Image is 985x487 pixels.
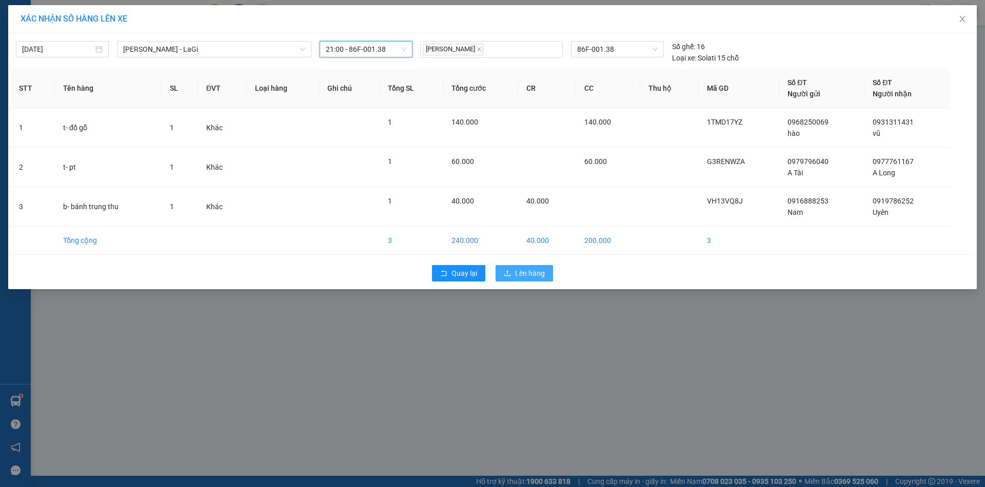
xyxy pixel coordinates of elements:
[873,169,895,177] span: A Long
[451,118,478,126] span: 140.000
[787,78,807,87] span: Số ĐT
[873,78,892,87] span: Số ĐT
[515,268,545,279] span: Lên hàng
[451,268,477,279] span: Quay lại
[873,157,914,166] span: 0977761167
[526,197,549,205] span: 40.000
[11,69,55,108] th: STT
[672,41,695,52] span: Số ghế:
[11,187,55,227] td: 3
[198,148,247,187] td: Khác
[948,5,977,34] button: Close
[300,46,306,52] span: down
[707,157,745,166] span: G3RENWZA
[672,41,705,52] div: 16
[55,148,162,187] td: t- pt
[388,197,392,205] span: 1
[432,265,485,281] button: rollbackQuay lại
[787,118,829,126] span: 0968250069
[584,118,611,126] span: 140.000
[22,44,93,55] input: 13/09/2025
[11,108,55,148] td: 1
[787,129,800,137] span: hào
[787,90,820,98] span: Người gửi
[162,69,198,108] th: SL
[80,18,127,29] span: VH13VQ8J
[55,227,162,255] td: Tổng cộng
[4,4,51,33] strong: Nhà xe Mỹ Loan
[787,197,829,205] span: 0916888253
[707,118,742,126] span: 1TMD17YZ
[388,118,392,126] span: 1
[319,69,380,108] th: Ghi chú
[198,108,247,148] td: Khác
[787,208,803,216] span: Nam
[380,227,443,255] td: 3
[707,197,743,205] span: VH13VQ8J
[170,163,174,171] span: 1
[873,118,914,126] span: 0931311431
[672,52,739,64] div: Solati 15 chỗ
[699,69,779,108] th: Mã GD
[247,69,319,108] th: Loại hàng
[11,148,55,187] td: 2
[477,47,482,52] span: close
[787,157,829,166] span: 0979796040
[958,15,967,23] span: close
[55,108,162,148] td: t- đồ gỗ
[123,42,305,57] span: Hồ Chí Minh - LaGi
[873,208,889,216] span: Uyên
[451,157,474,166] span: 60.000
[699,227,779,255] td: 3
[170,124,174,132] span: 1
[4,67,50,76] span: 0968278298
[326,42,406,57] span: 21:00 - 86F-001.38
[4,36,48,65] span: 33 Bác Ái, P Phước Hội, TX Lagi
[380,69,443,108] th: Tổng SL
[198,69,247,108] th: ĐVT
[640,69,699,108] th: Thu hộ
[787,169,803,177] span: A Tài
[584,157,607,166] span: 60.000
[170,202,174,211] span: 1
[440,270,447,278] span: rollback
[518,227,576,255] td: 40.000
[873,197,914,205] span: 0919786252
[443,227,519,255] td: 240.000
[576,227,640,255] td: 200.000
[198,187,247,227] td: Khác
[21,14,127,24] span: XÁC NHẬN SỐ HÀNG LÊN XE
[576,69,640,108] th: CC
[443,69,519,108] th: Tổng cước
[451,197,474,205] span: 40.000
[873,129,880,137] span: vũ
[518,69,576,108] th: CR
[672,52,696,64] span: Loại xe:
[496,265,553,281] button: uploadLên hàng
[577,42,657,57] span: 86F-001.38
[873,90,912,98] span: Người nhận
[388,157,392,166] span: 1
[55,187,162,227] td: b- bánh trung thu
[423,44,483,55] span: [PERSON_NAME]
[55,69,162,108] th: Tên hàng
[504,270,511,278] span: upload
